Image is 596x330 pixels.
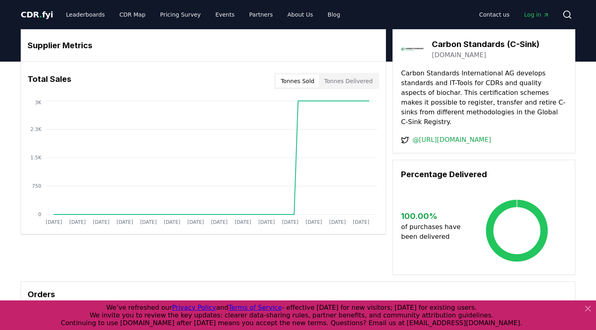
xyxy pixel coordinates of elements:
tspan: [DATE] [164,219,180,225]
tspan: 1.5K [30,155,42,161]
h3: Supplier Metrics [28,39,379,51]
tspan: [DATE] [258,219,275,225]
tspan: [DATE] [140,219,157,225]
a: @[URL][DOMAIN_NAME] [412,135,491,145]
a: Contact us [473,7,516,22]
a: CDR Map [113,7,152,22]
h3: Percentage Delivered [401,168,567,180]
tspan: [DATE] [69,219,86,225]
a: CDR.fyi [21,9,53,20]
nav: Main [60,7,347,22]
h3: Carbon Standards (C-Sink) [432,38,540,50]
tspan: [DATE] [282,219,298,225]
p: Carbon Standards International AG develops standards and IT-Tools for CDRs and quality aspects of... [401,69,567,127]
tspan: [DATE] [235,219,251,225]
tspan: [DATE] [329,219,346,225]
tspan: [DATE] [93,219,109,225]
span: Log in [524,11,549,19]
tspan: [DATE] [211,219,228,225]
span: . [39,10,42,19]
tspan: 2.3K [30,126,42,132]
a: Blog [321,7,347,22]
p: of purchases have been delivered [401,222,467,242]
a: About Us [281,7,319,22]
a: Partners [243,7,279,22]
tspan: [DATE] [187,219,204,225]
h3: Total Sales [28,73,71,89]
a: Pricing Survey [154,7,207,22]
tspan: [DATE] [306,219,322,225]
tspan: [DATE] [46,219,62,225]
tspan: [DATE] [353,219,369,225]
span: CDR fyi [21,10,53,19]
a: Log in [518,7,556,22]
img: Carbon Standards (C-Sink)-logo [401,38,424,60]
tspan: 3K [35,100,42,105]
a: [DOMAIN_NAME] [432,50,486,60]
button: Tonnes Sold [276,75,319,88]
h3: 100.00 % [401,210,467,222]
tspan: 0 [38,212,41,217]
h3: Orders [28,288,568,300]
nav: Main [473,7,556,22]
tspan: [DATE] [117,219,133,225]
button: Tonnes Delivered [319,75,377,88]
a: Events [209,7,241,22]
a: Leaderboards [60,7,111,22]
tspan: 750 [32,183,41,189]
